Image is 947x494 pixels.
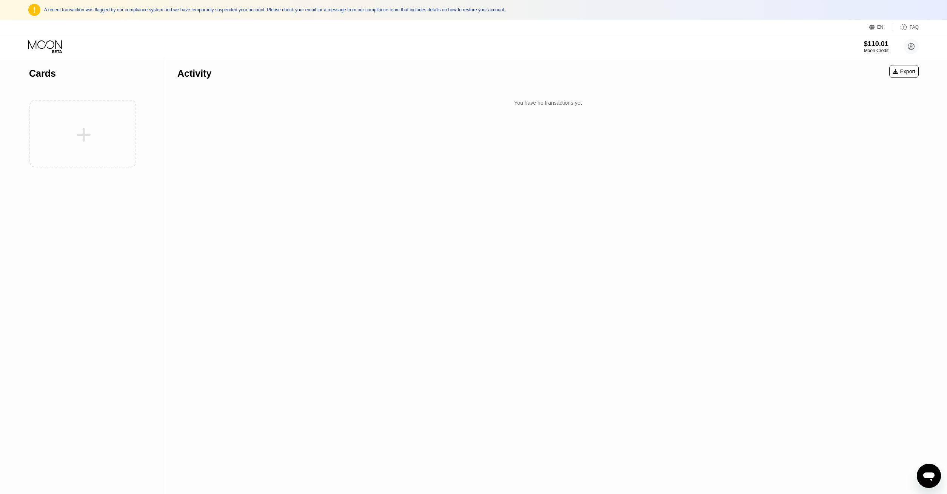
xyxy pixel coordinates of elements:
[864,40,888,53] div: $110.01Moon Credit
[864,48,888,53] div: Moon Credit
[893,68,915,74] div: Export
[44,7,919,12] div: A recent transaction was flagged by our compliance system and we have temporarily suspended your ...
[892,23,919,31] div: FAQ
[877,25,884,30] div: EN
[889,65,919,78] div: Export
[917,464,941,488] iframe: Button to launch messaging window
[177,68,211,79] div: Activity
[910,25,919,30] div: FAQ
[869,23,892,31] div: EN
[177,96,919,110] div: You have no transactions yet
[29,68,56,79] div: Cards
[864,40,888,48] div: $110.01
